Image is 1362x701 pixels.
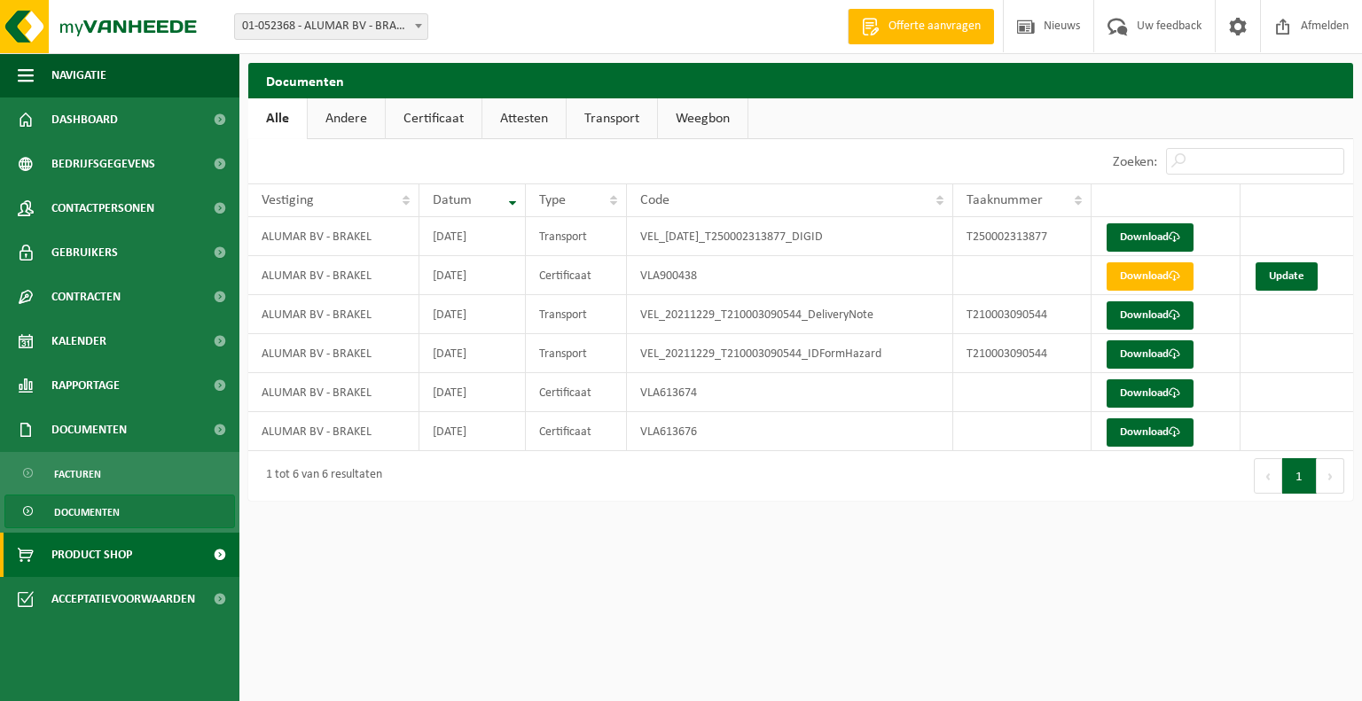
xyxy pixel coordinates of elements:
[248,295,419,334] td: ALUMAR BV - BRAKEL
[419,217,526,256] td: [DATE]
[1282,458,1317,494] button: 1
[248,98,307,139] a: Alle
[526,373,626,412] td: Certificaat
[262,193,314,207] span: Vestiging
[248,256,419,295] td: ALUMAR BV - BRAKEL
[953,295,1092,334] td: T210003090544
[627,412,954,451] td: VLA613676
[51,53,106,97] span: Navigatie
[51,533,132,577] span: Product Shop
[4,495,235,528] a: Documenten
[1107,418,1194,447] a: Download
[627,373,954,412] td: VLA613674
[419,256,526,295] td: [DATE]
[51,230,118,275] span: Gebruikers
[1113,155,1157,169] label: Zoeken:
[54,495,120,529] span: Documenten
[1107,340,1194,369] a: Download
[51,577,195,621] span: Acceptatievoorwaarden
[51,275,121,319] span: Contracten
[567,98,657,139] a: Transport
[51,408,127,452] span: Documenten
[526,334,626,373] td: Transport
[1107,301,1194,330] a: Download
[419,412,526,451] td: [DATE]
[526,217,626,256] td: Transport
[1107,262,1194,291] a: Download
[51,319,106,363] span: Kalender
[419,373,526,412] td: [DATE]
[234,13,428,40] span: 01-052368 - ALUMAR BV - BRAKEL
[308,98,385,139] a: Andere
[51,142,155,186] span: Bedrijfsgegevens
[627,217,954,256] td: VEL_[DATE]_T250002313877_DIGID
[1254,458,1282,494] button: Previous
[257,460,382,492] div: 1 tot 6 van 6 resultaten
[248,412,419,451] td: ALUMAR BV - BRAKEL
[51,97,118,142] span: Dashboard
[526,412,626,451] td: Certificaat
[51,186,154,230] span: Contactpersonen
[51,363,120,408] span: Rapportage
[953,334,1092,373] td: T210003090544
[1107,223,1194,252] a: Download
[658,98,748,139] a: Weegbon
[848,9,994,44] a: Offerte aanvragen
[627,295,954,334] td: VEL_20211229_T210003090544_DeliveryNote
[248,373,419,412] td: ALUMAR BV - BRAKEL
[627,334,954,373] td: VEL_20211229_T210003090544_IDFormHazard
[433,193,472,207] span: Datum
[1107,379,1194,408] a: Download
[235,14,427,39] span: 01-052368 - ALUMAR BV - BRAKEL
[526,295,626,334] td: Transport
[1317,458,1344,494] button: Next
[386,98,481,139] a: Certificaat
[627,256,954,295] td: VLA900438
[884,18,985,35] span: Offerte aanvragen
[1256,262,1318,291] a: Update
[967,193,1043,207] span: Taaknummer
[54,457,101,491] span: Facturen
[248,217,419,256] td: ALUMAR BV - BRAKEL
[482,98,566,139] a: Attesten
[640,193,669,207] span: Code
[419,334,526,373] td: [DATE]
[248,334,419,373] td: ALUMAR BV - BRAKEL
[539,193,566,207] span: Type
[953,217,1092,256] td: T250002313877
[4,456,235,490] a: Facturen
[526,256,626,295] td: Certificaat
[248,63,1353,97] h2: Documenten
[419,295,526,334] td: [DATE]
